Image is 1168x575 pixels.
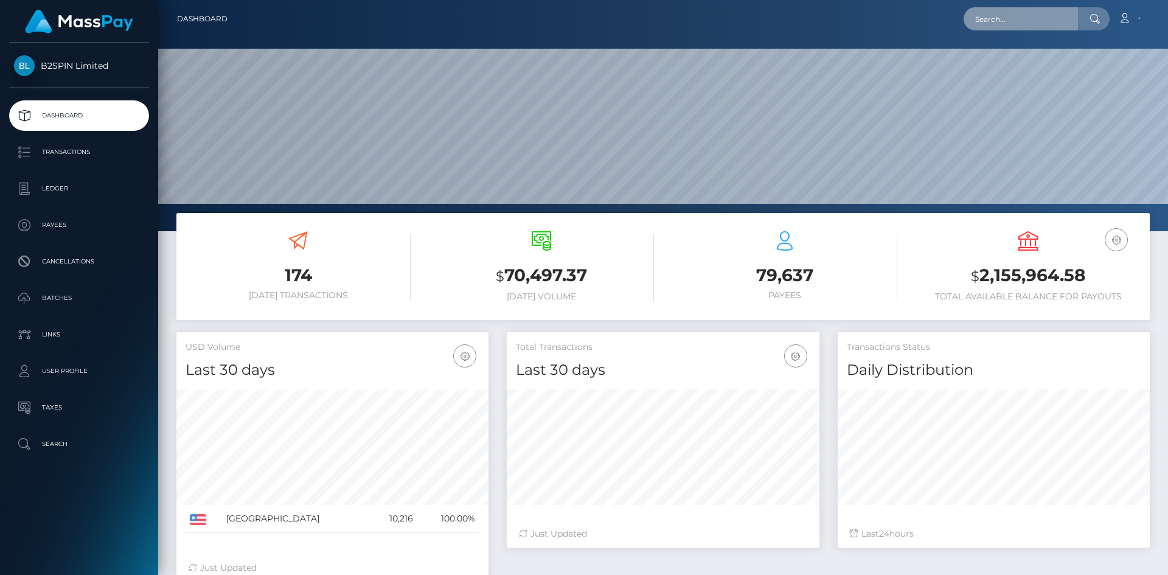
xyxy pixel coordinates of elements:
[14,399,144,417] p: Taxes
[9,137,149,167] a: Transactions
[9,319,149,350] a: Links
[429,291,654,302] h6: [DATE] Volume
[189,562,476,574] div: Just Updated
[516,341,810,354] h5: Total Transactions
[9,210,149,240] a: Payees
[9,429,149,459] a: Search
[177,6,228,32] a: Dashboard
[672,263,897,287] h3: 79,637
[14,253,144,271] p: Cancellations
[14,55,35,76] img: B2SPIN Limited
[14,216,144,234] p: Payees
[9,173,149,204] a: Ledger
[916,291,1141,302] h6: Total Available Balance for Payouts
[879,528,889,539] span: 24
[14,362,144,380] p: User Profile
[672,290,897,301] h6: Payees
[14,143,144,161] p: Transactions
[14,326,144,344] p: Links
[14,179,144,198] p: Ledger
[14,289,144,307] p: Batches
[14,435,144,453] p: Search
[971,268,979,285] small: $
[847,360,1141,381] h4: Daily Distribution
[186,360,479,381] h4: Last 30 days
[9,356,149,386] a: User Profile
[14,106,144,125] p: Dashboard
[25,10,133,33] img: MassPay Logo
[9,100,149,131] a: Dashboard
[417,505,479,533] td: 100.00%
[9,392,149,423] a: Taxes
[9,283,149,313] a: Batches
[186,263,411,287] h3: 174
[222,505,370,533] td: [GEOGRAPHIC_DATA]
[186,290,411,301] h6: [DATE] Transactions
[9,246,149,277] a: Cancellations
[186,341,479,354] h5: USD Volume
[850,528,1138,540] div: Last hours
[516,360,810,381] h4: Last 30 days
[370,505,417,533] td: 10,216
[9,60,149,71] span: B2SPIN Limited
[190,514,206,525] img: US.png
[519,528,807,540] div: Just Updated
[916,263,1141,288] h3: 2,155,964.58
[496,268,504,285] small: $
[964,7,1078,30] input: Search...
[847,341,1141,354] h5: Transactions Status
[429,263,654,288] h3: 70,497.37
